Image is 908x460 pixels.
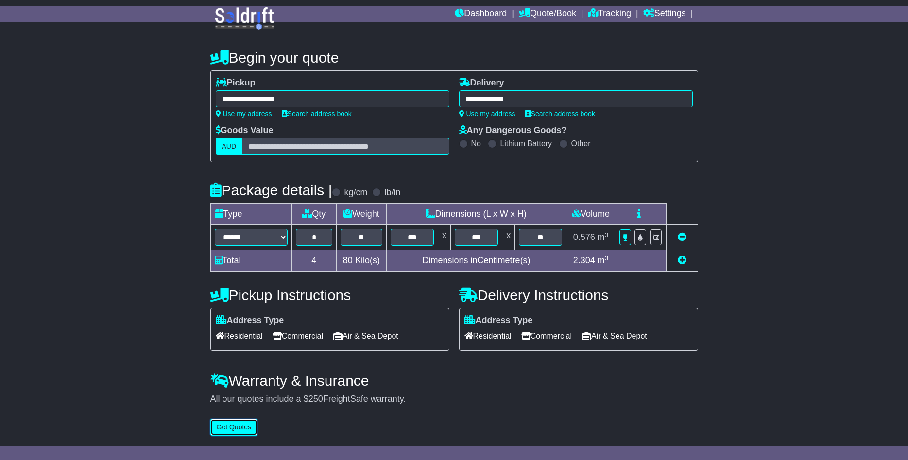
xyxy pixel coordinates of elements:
[643,6,686,22] a: Settings
[588,6,631,22] a: Tracking
[459,110,515,118] a: Use my address
[471,139,481,148] label: No
[282,110,352,118] a: Search address book
[459,125,567,136] label: Any Dangerous Goods?
[502,225,515,250] td: x
[291,250,337,272] td: 4
[333,328,398,343] span: Air & Sea Depot
[459,287,698,303] h4: Delivery Instructions
[216,78,256,88] label: Pickup
[216,328,263,343] span: Residential
[573,232,595,242] span: 0.576
[519,6,576,22] a: Quote/Book
[384,187,400,198] label: lb/in
[337,204,387,225] td: Weight
[337,250,387,272] td: Kilo(s)
[210,50,698,66] h4: Begin your quote
[464,328,512,343] span: Residential
[464,315,533,326] label: Address Type
[598,232,609,242] span: m
[566,204,615,225] td: Volume
[210,394,698,405] div: All our quotes include a $ FreightSafe warranty.
[210,182,332,198] h4: Package details |
[571,139,591,148] label: Other
[216,138,243,155] label: AUD
[216,110,272,118] a: Use my address
[521,328,572,343] span: Commercial
[210,204,291,225] td: Type
[308,394,323,404] span: 250
[273,328,323,343] span: Commercial
[344,187,367,198] label: kg/cm
[291,204,337,225] td: Qty
[386,250,566,272] td: Dimensions in Centimetre(s)
[605,255,609,262] sup: 3
[582,328,647,343] span: Air & Sea Depot
[438,225,450,250] td: x
[459,78,504,88] label: Delivery
[210,373,698,389] h4: Warranty & Insurance
[210,287,449,303] h4: Pickup Instructions
[525,110,595,118] a: Search address book
[216,315,284,326] label: Address Type
[573,256,595,265] span: 2.304
[210,250,291,272] td: Total
[598,256,609,265] span: m
[343,256,353,265] span: 80
[678,256,686,265] a: Add new item
[216,125,274,136] label: Goods Value
[210,419,258,436] button: Get Quotes
[455,6,507,22] a: Dashboard
[386,204,566,225] td: Dimensions (L x W x H)
[605,231,609,239] sup: 3
[500,139,552,148] label: Lithium Battery
[678,232,686,242] a: Remove this item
